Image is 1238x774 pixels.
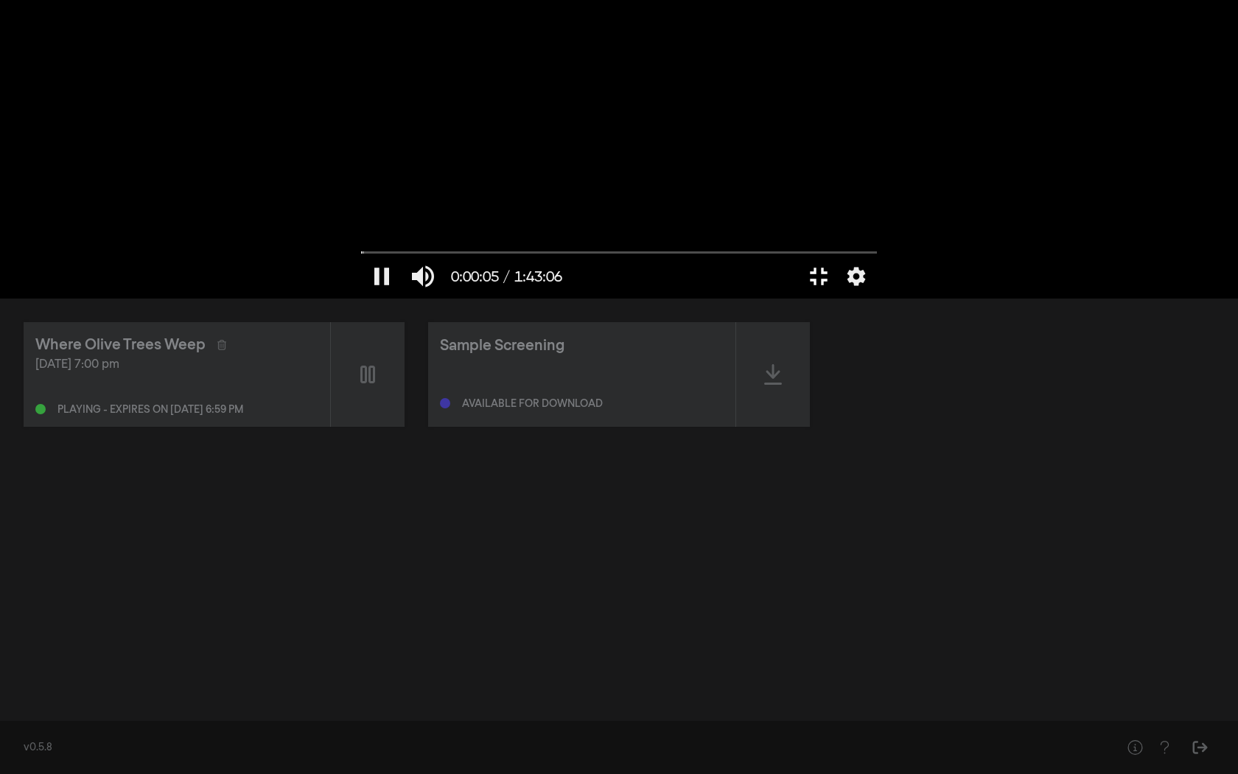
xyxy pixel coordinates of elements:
div: Sample Screening [440,335,564,357]
button: Vollbildmodus beenden [798,254,839,299]
div: Where Olive Trees Weep [35,334,206,356]
button: Stummschalten [402,254,444,299]
button: Help [1120,733,1150,762]
button: Weitere Einstellungen [839,254,873,299]
div: Available for download [462,399,603,409]
button: Pause [361,254,402,299]
button: Help [1150,733,1179,762]
div: [DATE] 7:00 pm [35,356,318,374]
button: 0:00:05 / 1:43:06 [444,254,570,299]
div: Playing - expires on [DATE] 6:59 pm [57,405,243,415]
div: v0.5.8 [24,740,1091,756]
button: Sign Out [1185,733,1214,762]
